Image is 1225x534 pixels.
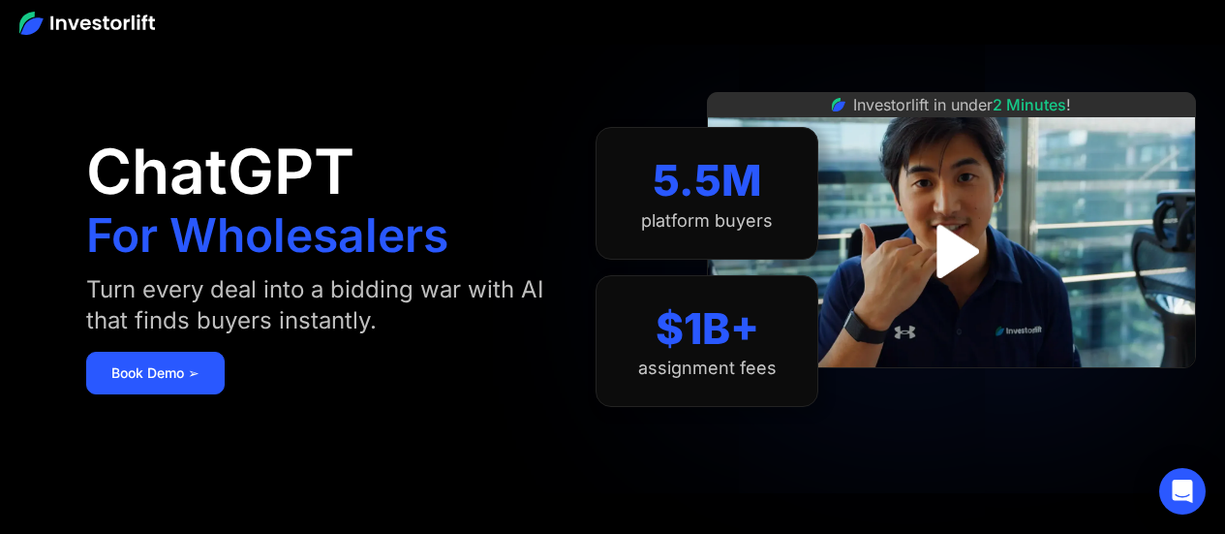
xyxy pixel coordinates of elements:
div: Investorlift in under ! [853,93,1071,116]
div: platform buyers [641,210,773,232]
span: 2 Minutes [993,95,1066,114]
div: 5.5M [653,155,762,206]
h1: For Wholesalers [86,212,448,259]
a: open lightbox [908,208,995,295]
div: Open Intercom Messenger [1159,468,1206,515]
div: assignment fees [638,358,777,379]
iframe: Customer reviews powered by Trustpilot [807,378,1097,401]
h1: ChatGPT [86,141,354,203]
a: Book Demo ➢ [86,352,225,394]
div: $1B+ [656,303,759,355]
div: Turn every deal into a bidding war with AI that finds buyers instantly. [86,274,558,336]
